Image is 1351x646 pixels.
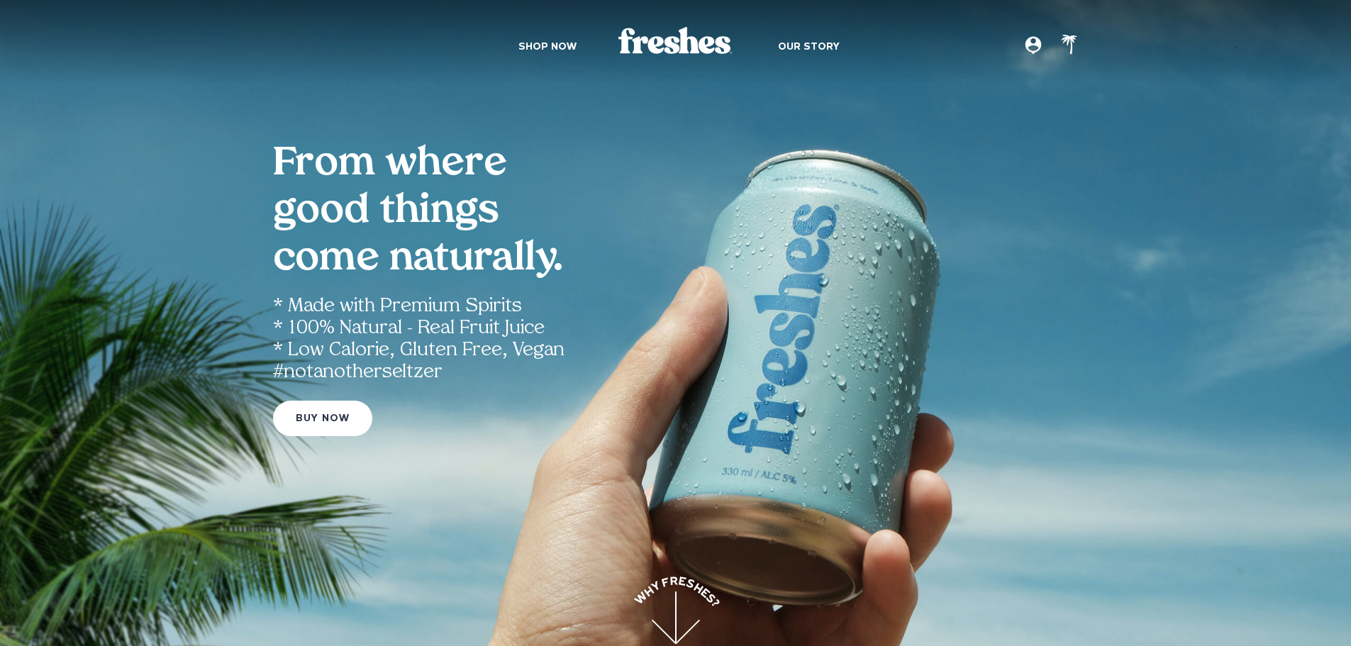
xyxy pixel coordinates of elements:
[518,40,577,55] a: Shop Now
[273,141,699,284] h1: From where good things come naturally.
[518,42,577,53] span: Shop Now
[778,42,840,53] span: Our Story
[778,40,840,55] a: Our Story
[273,296,1079,399] h3: * Made with Premium Spirits * 100% Natural - Real Fruit Juice * Low Calorie, Gluten Free, Vegan #...
[273,401,372,435] a: Try now: Vodka, Lime & Soda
